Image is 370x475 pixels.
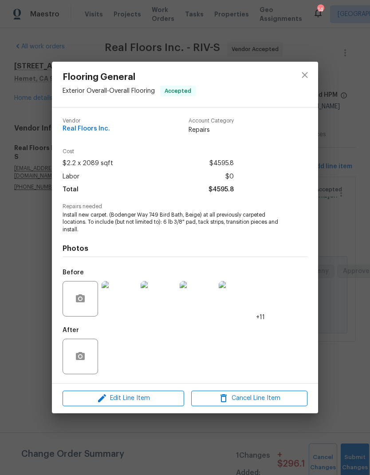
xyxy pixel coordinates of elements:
[63,211,283,234] span: Install new carpet. (Bodenger Way 749 Bird Bath, Beige) at all previously carpeted locations. To ...
[63,149,234,154] span: Cost
[63,244,307,253] h4: Photos
[189,118,234,124] span: Account Category
[63,157,113,170] span: $2.2 x 2089 sqft
[194,393,305,404] span: Cancel Line Item
[63,269,84,276] h5: Before
[161,87,195,95] span: Accepted
[209,183,234,196] span: $4595.8
[63,118,110,124] span: Vendor
[63,327,79,333] h5: After
[63,88,155,94] span: Exterior Overall - Overall Flooring
[63,72,196,82] span: Flooring General
[256,313,265,322] span: +11
[317,5,323,14] div: 14
[294,64,315,86] button: close
[63,204,307,210] span: Repairs needed
[65,393,181,404] span: Edit Line Item
[63,183,79,196] span: Total
[63,170,79,183] span: Labor
[191,391,307,406] button: Cancel Line Item
[225,170,234,183] span: $0
[63,126,110,132] span: Real Floors Inc.
[63,391,184,406] button: Edit Line Item
[209,157,234,170] span: $4595.8
[189,126,234,135] span: Repairs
